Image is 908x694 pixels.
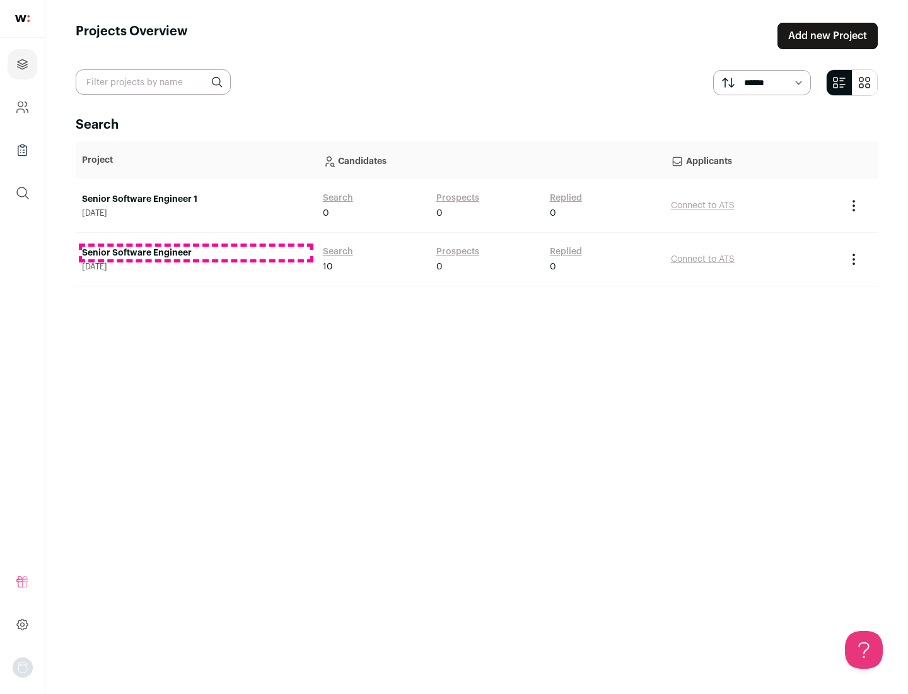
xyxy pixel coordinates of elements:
[323,192,353,204] a: Search
[8,49,37,79] a: Projects
[82,262,310,272] span: [DATE]
[82,247,310,259] a: Senior Software Engineer
[82,154,310,167] p: Project
[671,255,735,264] a: Connect to ATS
[13,657,33,678] img: nopic.png
[846,198,861,213] button: Project Actions
[323,245,353,258] a: Search
[76,23,188,49] h1: Projects Overview
[671,201,735,210] a: Connect to ATS
[436,207,443,220] span: 0
[76,116,878,134] h2: Search
[323,261,333,273] span: 10
[323,148,658,173] p: Candidates
[76,69,231,95] input: Filter projects by name
[550,207,556,220] span: 0
[8,92,37,122] a: Company and ATS Settings
[8,135,37,165] a: Company Lists
[845,631,883,669] iframe: Help Scout Beacon - Open
[15,15,30,22] img: wellfound-shorthand-0d5821cbd27db2630d0214b213865d53afaa358527fdda9d0ea32b1df1b89c2c.svg
[550,192,582,204] a: Replied
[13,657,33,678] button: Open dropdown
[82,208,310,218] span: [DATE]
[846,252,861,267] button: Project Actions
[323,207,329,220] span: 0
[550,261,556,273] span: 0
[436,192,479,204] a: Prospects
[82,193,310,206] a: Senior Software Engineer 1
[436,261,443,273] span: 0
[777,23,878,49] a: Add new Project
[671,148,834,173] p: Applicants
[550,245,582,258] a: Replied
[436,245,479,258] a: Prospects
